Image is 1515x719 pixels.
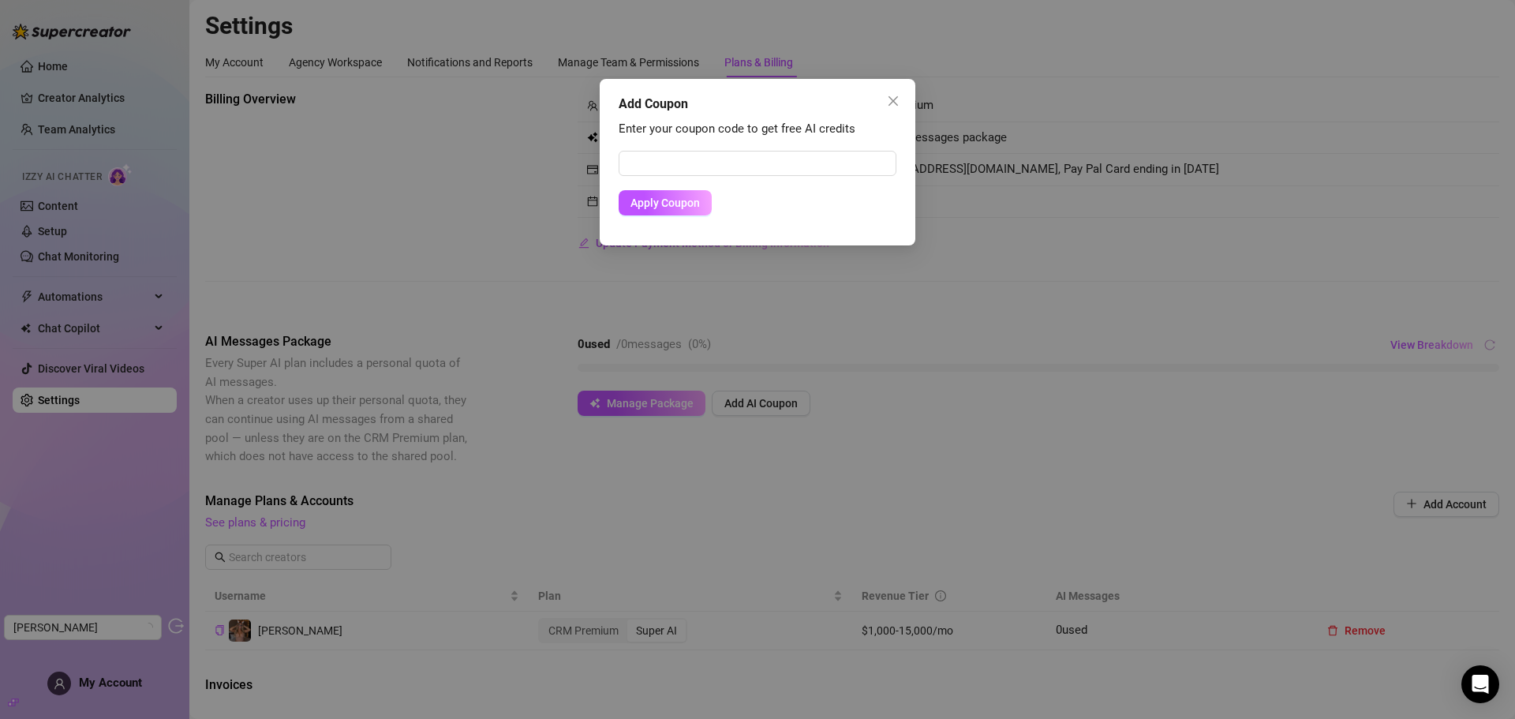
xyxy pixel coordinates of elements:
[619,95,896,114] div: Add Coupon
[619,190,712,215] button: Apply Coupon
[887,95,900,107] span: close
[1461,665,1499,703] div: Open Intercom Messenger
[881,95,906,107] span: Close
[881,88,906,114] button: Close
[619,120,896,139] div: Enter your coupon code to get free AI credits
[630,197,700,209] span: Apply Coupon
